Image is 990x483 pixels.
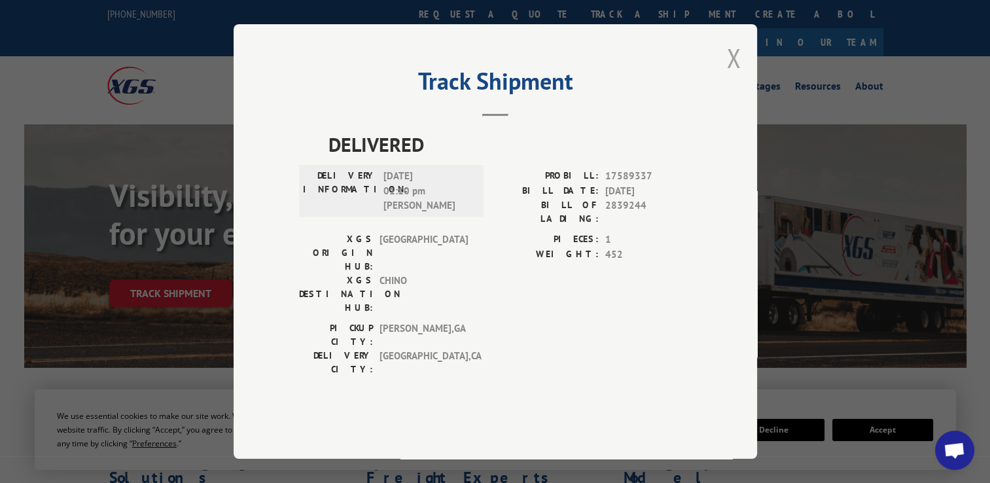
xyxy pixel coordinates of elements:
[299,349,373,376] label: DELIVERY CITY:
[383,169,472,213] span: [DATE] 01:10 pm [PERSON_NAME]
[328,130,692,159] span: DELIVERED
[495,169,599,184] label: PROBILL:
[495,247,599,262] label: WEIGHT:
[605,183,692,198] span: [DATE]
[299,321,373,349] label: PICKUP CITY:
[380,232,468,274] span: [GEOGRAPHIC_DATA]
[495,232,599,247] label: PIECES:
[303,169,377,213] label: DELIVERY INFORMATION:
[380,321,468,349] span: [PERSON_NAME] , GA
[495,183,599,198] label: BILL DATE:
[495,198,599,226] label: BILL OF LADING:
[380,274,468,315] span: CHINO
[299,274,373,315] label: XGS DESTINATION HUB:
[935,431,974,470] div: Open chat
[605,232,692,247] span: 1
[299,72,692,97] h2: Track Shipment
[605,198,692,226] span: 2839244
[299,232,373,274] label: XGS ORIGIN HUB:
[605,247,692,262] span: 452
[726,41,741,75] button: Close modal
[380,349,468,376] span: [GEOGRAPHIC_DATA] , CA
[605,169,692,184] span: 17589337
